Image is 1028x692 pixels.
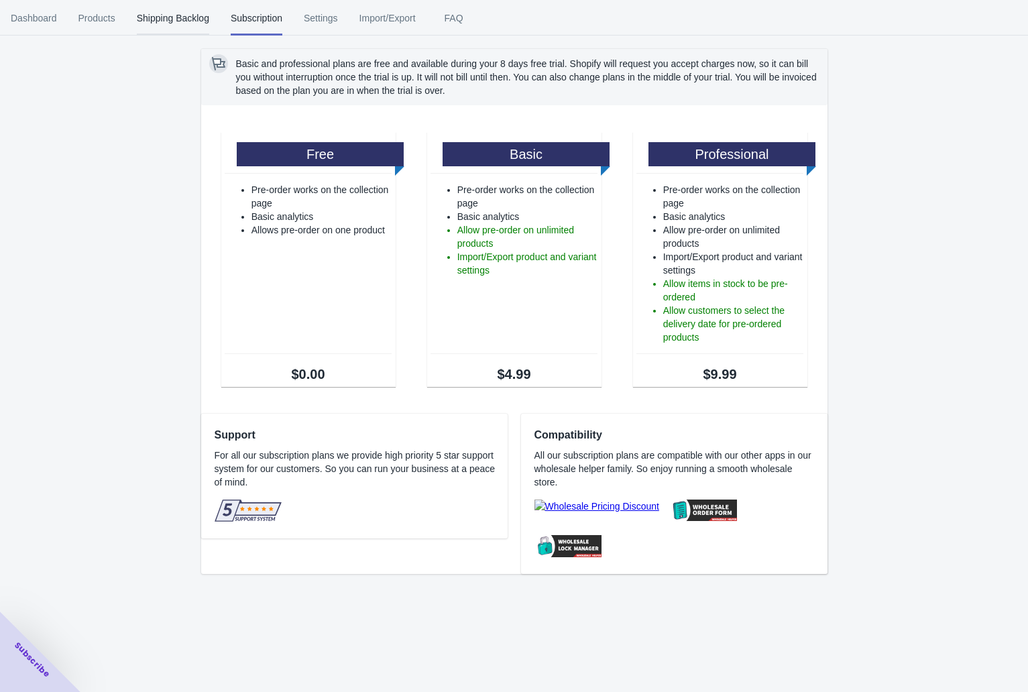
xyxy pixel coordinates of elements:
[251,223,392,237] li: Allows pre-order on one product
[443,142,610,166] h1: Basic
[251,183,392,210] li: Pre-order works on the collection page
[663,304,804,344] li: Allow customers to select the delivery date for pre-ordered products
[457,223,598,250] li: Allow pre-order on unlimited products
[215,500,282,522] img: 5 star support
[534,427,814,443] h2: Compatibility
[457,210,598,223] li: Basic analytics
[215,449,505,489] p: For all our subscription plans we provide high priority 5 star support system for our customers. ...
[648,142,816,166] h1: Professional
[663,183,804,210] li: Pre-order works on the collection page
[231,1,282,36] span: Subscription
[237,142,404,166] h1: Free
[225,367,392,381] span: $0.00
[236,57,819,97] p: Basic and professional plans are free and available during your 8 days free trial. Shopify will r...
[534,535,602,557] img: Wholesale Lock Manager
[663,223,804,250] li: Allow pre-order on unlimited products
[534,500,659,513] img: Wholesale Pricing Discount
[636,367,804,381] span: $9.99
[251,210,392,223] li: Basic analytics
[663,210,804,223] li: Basic analytics
[304,1,338,36] span: Settings
[457,183,598,210] li: Pre-order works on the collection page
[457,250,598,277] li: Import/Export product and variant settings
[431,367,598,381] span: $4.99
[534,449,814,489] p: All our subscription plans are compatible with our other apps in our wholesale helper family. So ...
[12,640,52,680] span: Subscribe
[137,1,209,36] span: Shipping Backlog
[359,1,416,36] span: Import/Export
[663,250,804,277] li: Import/Export product and variant settings
[78,1,115,36] span: Products
[670,500,737,521] img: single page order form
[11,1,57,36] span: Dashboard
[215,427,505,443] h2: Support
[663,277,804,304] li: Allow items in stock to be pre-ordered
[437,1,471,36] span: FAQ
